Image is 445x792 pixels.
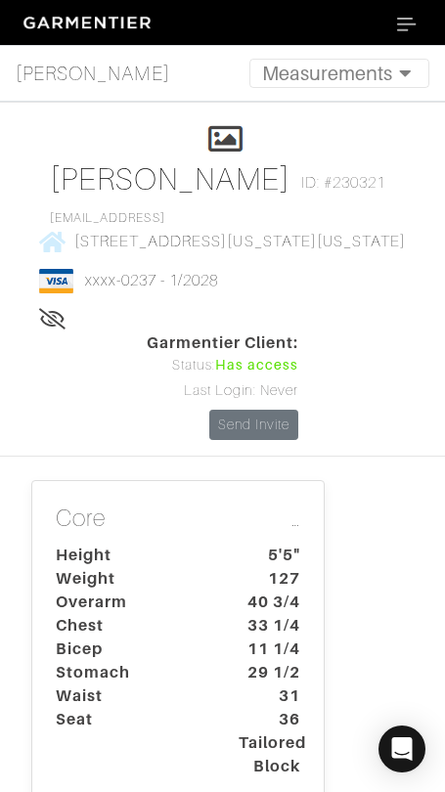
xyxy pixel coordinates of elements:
a: Send Invite [209,410,299,440]
img: menu_icon-7755f865694eea3fb4fb14317b3345316082ae68df1676627169483aed1b22b2.svg [397,18,417,31]
dt: 31 [224,684,315,708]
dt: 29 1/2 [224,661,315,684]
dt: Chest [41,614,224,638]
dt: Stomach [41,661,224,684]
p: Core [56,505,300,537]
dt: Weight [41,567,224,591]
dt: 5'5" [224,544,315,567]
div: Last Login: Never [147,380,299,402]
a: xxxx-0237 - 1/2028 [85,272,219,289]
img: garmentier-logo-header-white-b43fb05a5012e4ada735d5af1a66efaba907eab6374d6393d1fbf88cb4ef424d.png [16,9,162,37]
div: Open Intercom Messenger [378,726,425,772]
a: [PERSON_NAME] [16,54,170,93]
dt: Waist [41,684,224,708]
dt: 40 3/4 [224,591,315,614]
a: [EMAIL_ADDRESS] [50,211,165,225]
button: Toggle navigation [384,8,429,37]
dt: Overarm [41,591,224,614]
dt: 127 [224,567,315,591]
dt: Bicep [41,638,224,661]
dt: Height [41,544,224,567]
dt: Seat [41,708,224,778]
a: [PERSON_NAME] [50,161,291,197]
dt: 33 1/4 [224,614,315,638]
img: visa-934b35602734be37eb7d5d7e5dbcd2044c359bf20a24dc3361ca3fa54326a8a7.png [39,269,73,293]
span: [PERSON_NAME] [16,59,170,88]
span: ID: #230321 [301,171,386,195]
span: [STREET_ADDRESS][US_STATE][US_STATE] [74,233,407,250]
a: … [291,505,300,533]
a: [STREET_ADDRESS][US_STATE][US_STATE] [39,229,407,253]
button: Toggle navigation [249,59,429,88]
dt: 36 Tailored Block [224,708,315,778]
div: Status: [147,355,299,376]
span: Has access [215,355,299,376]
span: Garmentier Client: [147,331,299,355]
dt: 11 1/4 [224,638,315,661]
